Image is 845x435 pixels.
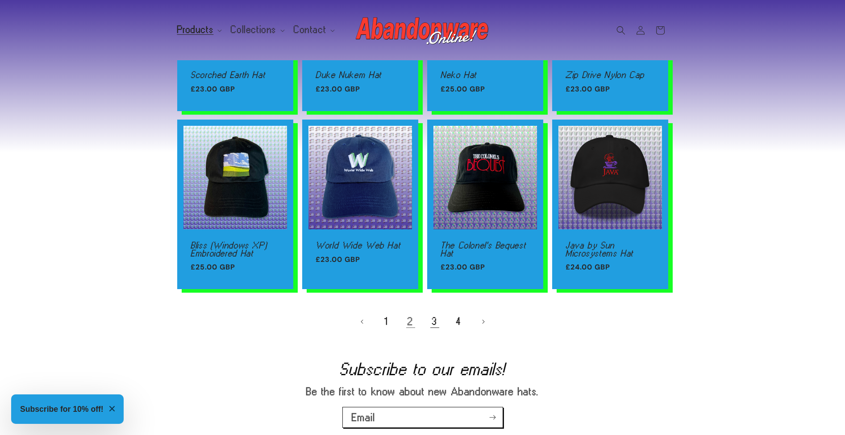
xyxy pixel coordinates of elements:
[191,241,280,257] a: Bliss (Windows XP) Embroidered Hat
[425,312,445,331] a: Page 3
[377,312,396,331] a: Page 1
[611,21,631,40] summary: Search
[566,241,655,257] a: Java by Sun Microsystems Hat
[177,312,668,331] nav: Pagination
[191,71,280,79] a: Scorched Earth Hat
[266,385,579,398] p: Be the first to know about new Abandonware hats.
[40,362,805,376] h2: Subscribe to our emails!
[352,9,493,51] a: Abandonware
[356,12,490,48] img: Abandonware
[231,26,276,34] span: Collections
[316,241,405,249] a: World Wide Web Hat
[177,26,214,34] span: Products
[449,312,469,331] a: Page 4
[353,312,372,331] a: Previous page
[316,71,405,79] a: Duke Nukem Hat
[473,312,493,331] a: Next page
[441,241,530,257] a: The Colonel's Bequest Hat
[225,21,288,39] summary: Collections
[441,71,530,79] a: Neko Hat
[288,21,338,39] summary: Contact
[343,407,503,427] input: Email
[483,407,503,428] button: Subscribe
[401,312,420,331] a: Page 2
[172,21,226,39] summary: Products
[566,71,655,79] a: Zip Drive Nylon Cap
[294,26,326,34] span: Contact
